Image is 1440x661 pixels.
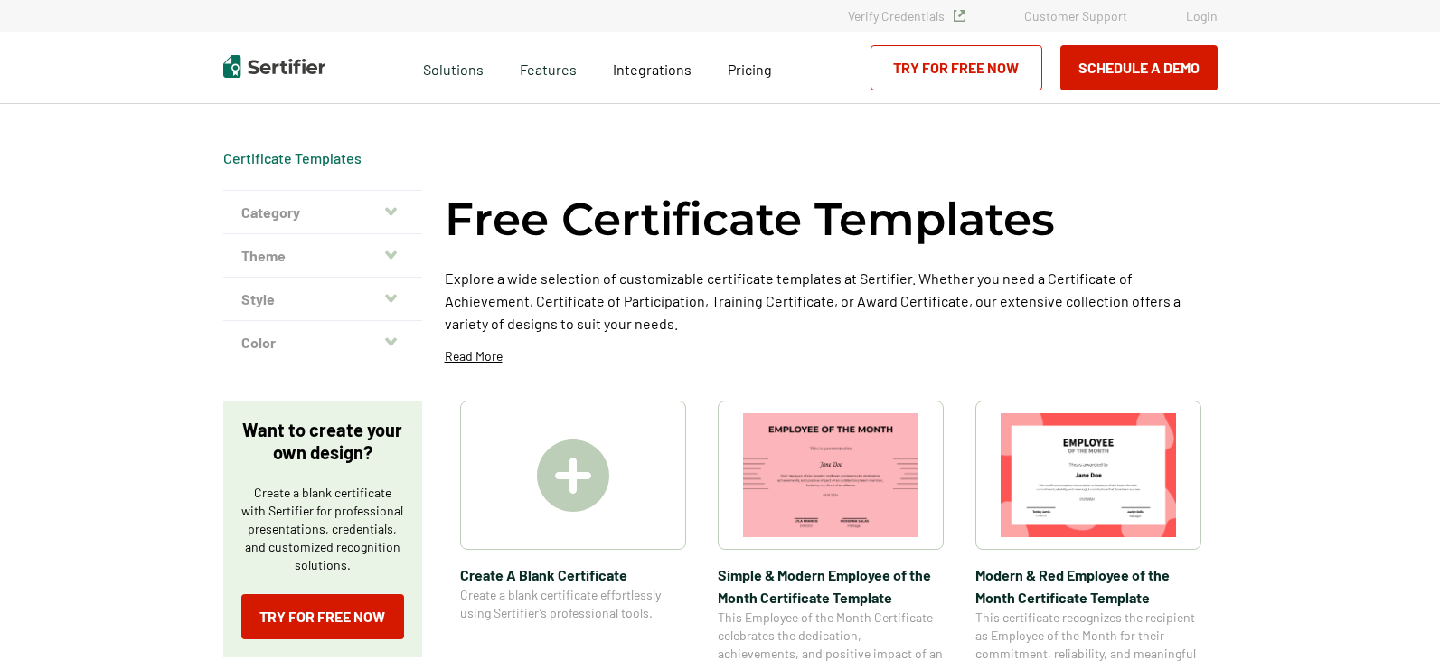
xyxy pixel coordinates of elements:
span: Solutions [423,56,484,79]
span: Simple & Modern Employee of the Month Certificate Template [718,563,944,609]
button: Theme [223,234,422,278]
a: Integrations [613,56,692,79]
button: Style [223,278,422,321]
a: Verify Credentials [848,8,965,24]
span: Pricing [728,61,772,78]
p: Create a blank certificate with Sertifier for professional presentations, credentials, and custom... [241,484,404,574]
a: Login [1186,8,1218,24]
span: Create A Blank Certificate [460,563,686,586]
a: Pricing [728,56,772,79]
span: Features [520,56,577,79]
img: Modern & Red Employee of the Month Certificate Template [1001,413,1176,537]
div: Breadcrumb [223,149,362,167]
span: Integrations [613,61,692,78]
p: Want to create your own design? [241,419,404,464]
button: Color [223,321,422,364]
a: Try for Free Now [241,594,404,639]
p: Explore a wide selection of customizable certificate templates at Sertifier. Whether you need a C... [445,267,1218,335]
span: Modern & Red Employee of the Month Certificate Template [975,563,1201,609]
img: Create A Blank Certificate [537,439,609,512]
img: Verified [954,10,965,22]
p: Read More [445,347,503,365]
a: Try for Free Now [871,45,1042,90]
img: Simple & Modern Employee of the Month Certificate Template [743,413,918,537]
a: Certificate Templates [223,149,362,166]
a: Customer Support [1024,8,1127,24]
span: Create a blank certificate effortlessly using Sertifier’s professional tools. [460,586,686,622]
span: Certificate Templates [223,149,362,167]
h1: Free Certificate Templates [445,190,1055,249]
button: Category [223,191,422,234]
img: Sertifier | Digital Credentialing Platform [223,55,325,78]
